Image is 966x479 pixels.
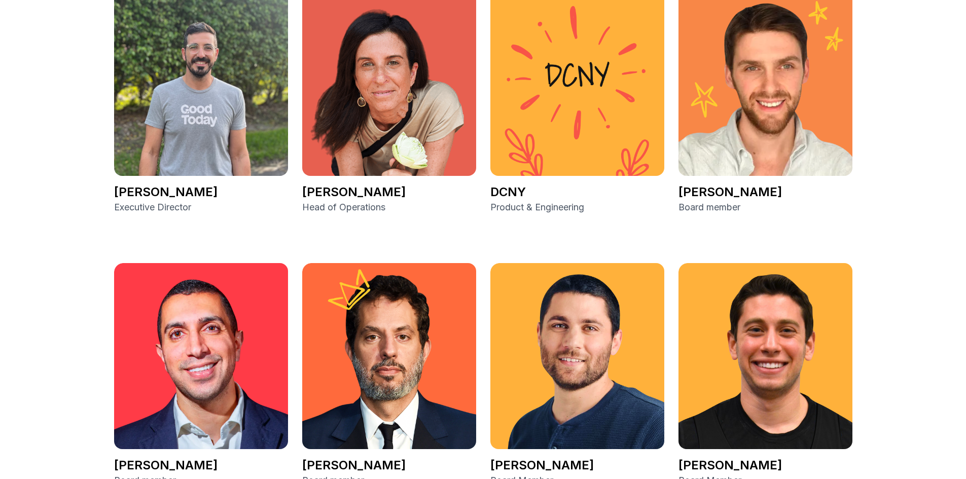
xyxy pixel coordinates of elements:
p: [PERSON_NAME] [302,184,476,200]
p: Board member [678,200,852,214]
p: Head of Operations [302,200,476,214]
p: [PERSON_NAME] [490,457,664,473]
p: [PERSON_NAME] [302,457,476,473]
p: Executive Director [114,200,288,214]
p: [PERSON_NAME] [678,457,852,473]
p: DCNY [490,184,664,200]
img: Joe Benun [678,263,852,449]
img: Ariel Sterman [490,263,664,449]
img: Guy Oseary [302,263,476,449]
p: [PERSON_NAME] [678,184,852,200]
img: Sean Rad [114,263,288,449]
p: [PERSON_NAME] [114,457,288,473]
p: [PERSON_NAME] [114,184,288,200]
p: Product & Engineering [490,200,664,214]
